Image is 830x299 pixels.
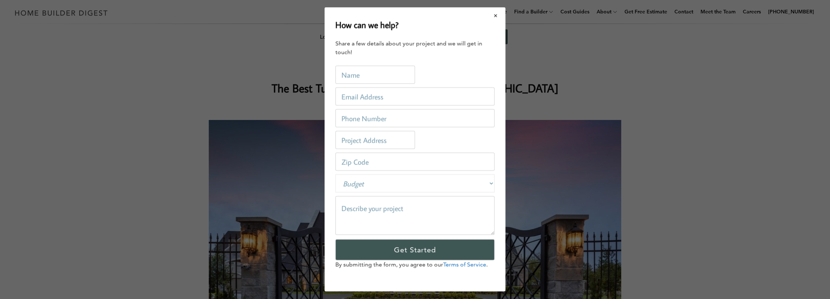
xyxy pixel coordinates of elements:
[335,131,415,149] input: Project Address
[335,66,415,84] input: Name
[335,261,495,269] p: By submitting the form, you agree to our .
[486,8,505,23] button: Close modal
[691,247,821,290] iframe: Drift Widget Chat Controller
[335,18,399,31] h2: How can we help?
[335,153,495,171] input: Zip Code
[335,40,495,57] div: Share a few details about your project and we will get in touch!
[443,261,486,268] a: Terms of Service
[335,88,495,106] input: Email Address
[335,109,495,128] input: Phone Number
[335,240,495,261] input: Get Started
